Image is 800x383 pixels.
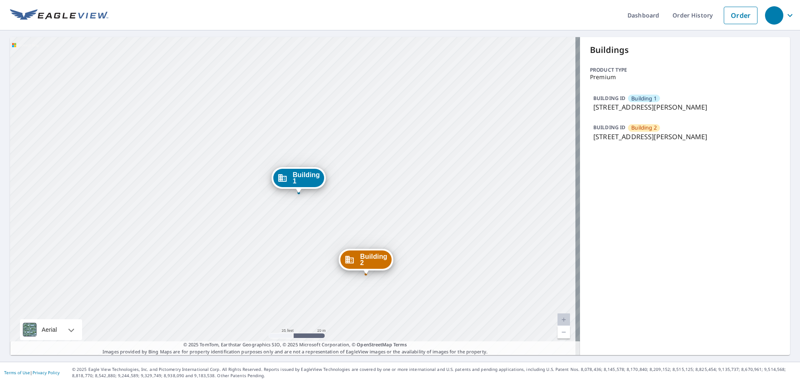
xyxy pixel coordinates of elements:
p: [STREET_ADDRESS][PERSON_NAME] [593,132,777,142]
span: Building 1 [292,172,320,184]
div: Aerial [39,319,60,340]
span: Building 1 [631,95,657,103]
p: Premium [590,74,780,80]
a: Terms of Use [4,370,30,375]
span: Building 2 [631,124,657,132]
p: [STREET_ADDRESS][PERSON_NAME] [593,102,777,112]
div: Aerial [20,319,82,340]
p: Product type [590,66,780,74]
p: BUILDING ID [593,124,625,131]
p: BUILDING ID [593,95,625,102]
p: Images provided by Bing Maps are for property identification purposes only and are not a represen... [10,341,580,355]
a: Terms [393,341,407,348]
a: OpenStreetMap [357,341,392,348]
a: Current Level 20, Zoom In Disabled [557,313,570,326]
a: Order [724,7,757,24]
p: © 2025 Eagle View Technologies, Inc. and Pictometry International Corp. All Rights Reserved. Repo... [72,366,796,379]
p: Buildings [590,44,780,56]
img: EV Logo [10,9,108,22]
div: Dropped pin, building Building 1, Commercial property, 8400 Cortez Road West Bradenton, FL 34210 [271,167,325,193]
span: Building 2 [360,253,387,266]
p: | [4,370,60,375]
a: Privacy Policy [32,370,60,375]
span: © 2025 TomTom, Earthstar Geographics SIO, © 2025 Microsoft Corporation, © [183,341,407,348]
a: Current Level 20, Zoom Out [557,326,570,338]
div: Dropped pin, building Building 2, Commercial property, 8400 Cortez Road West Bradenton, FL 34210 [339,249,393,275]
